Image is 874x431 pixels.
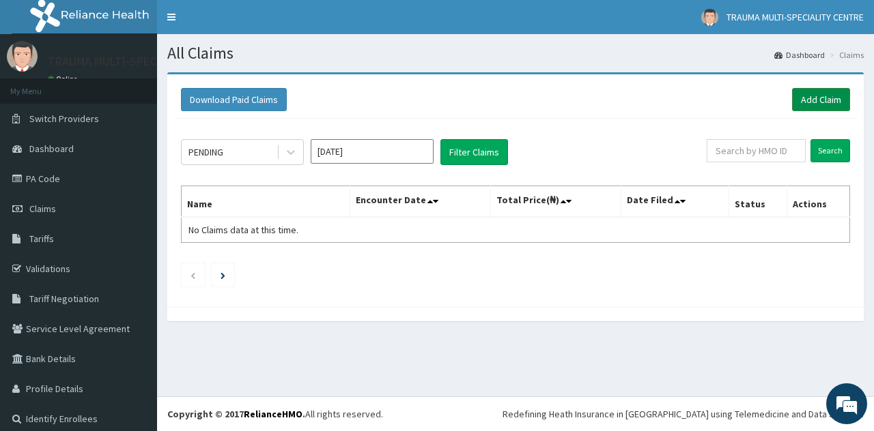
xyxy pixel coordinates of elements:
a: Add Claim [792,88,850,111]
img: User Image [7,41,38,72]
h1: All Claims [167,44,864,62]
span: Dashboard [29,143,74,155]
a: Next page [221,269,225,281]
div: Chat with us now [71,76,229,94]
a: Previous page [190,269,196,281]
span: We're online! [79,129,188,267]
th: Date Filed [621,186,729,218]
th: Status [729,186,787,218]
footer: All rights reserved. [157,396,874,431]
a: Online [48,74,81,84]
th: Actions [787,186,849,218]
div: Minimize live chat window [224,7,257,40]
button: Filter Claims [440,139,508,165]
li: Claims [826,49,864,61]
a: Dashboard [774,49,825,61]
span: Switch Providers [29,113,99,125]
th: Total Price(₦) [490,186,621,218]
span: Tariff Negotiation [29,293,99,305]
p: TRAUMA MULTI-SPECIALITY CENTRE [48,55,234,68]
div: PENDING [188,145,223,159]
strong: Copyright © 2017 . [167,408,305,420]
div: Redefining Heath Insurance in [GEOGRAPHIC_DATA] using Telemedicine and Data Science! [503,407,864,421]
textarea: Type your message and hit 'Enter' [7,286,260,334]
a: RelianceHMO [244,408,302,420]
th: Encounter Date [350,186,490,218]
input: Search [810,139,850,162]
img: User Image [701,9,718,26]
span: Tariffs [29,233,54,245]
button: Download Paid Claims [181,88,287,111]
input: Search by HMO ID [707,139,806,162]
span: TRAUMA MULTI-SPECIALITY CENTRE [727,11,864,23]
input: Select Month and Year [311,139,434,164]
img: d_794563401_company_1708531726252_794563401 [25,68,55,102]
th: Name [182,186,350,218]
span: Claims [29,203,56,215]
span: No Claims data at this time. [188,224,298,236]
